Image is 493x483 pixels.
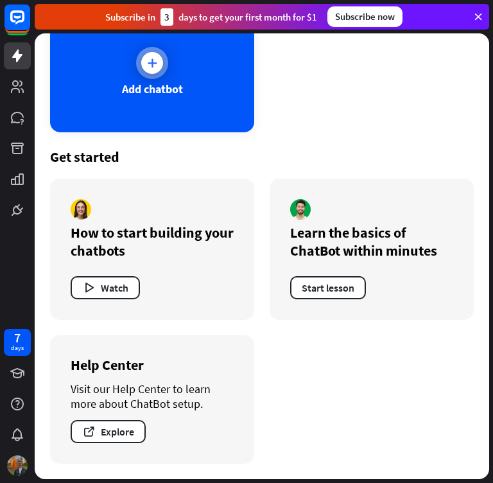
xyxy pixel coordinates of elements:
div: Visit our Help Center to learn more about ChatBot setup. [71,382,234,411]
a: 7 days [4,329,31,356]
img: author [71,199,91,220]
button: Explore [71,420,146,443]
div: Add chatbot [122,82,183,96]
div: Learn the basics of ChatBot within minutes [290,224,453,259]
div: How to start building your chatbots [71,224,234,259]
button: Start lesson [290,276,366,299]
div: Subscribe in days to get your first month for $1 [105,8,317,26]
div: Subscribe now [327,6,402,27]
button: Watch [71,276,140,299]
img: author [290,199,311,220]
div: Help Center [71,356,234,374]
div: days [11,344,24,353]
button: Open LiveChat chat widget [10,5,49,44]
div: 7 [14,332,21,344]
div: Get started [50,148,474,166]
div: 3 [160,8,173,26]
